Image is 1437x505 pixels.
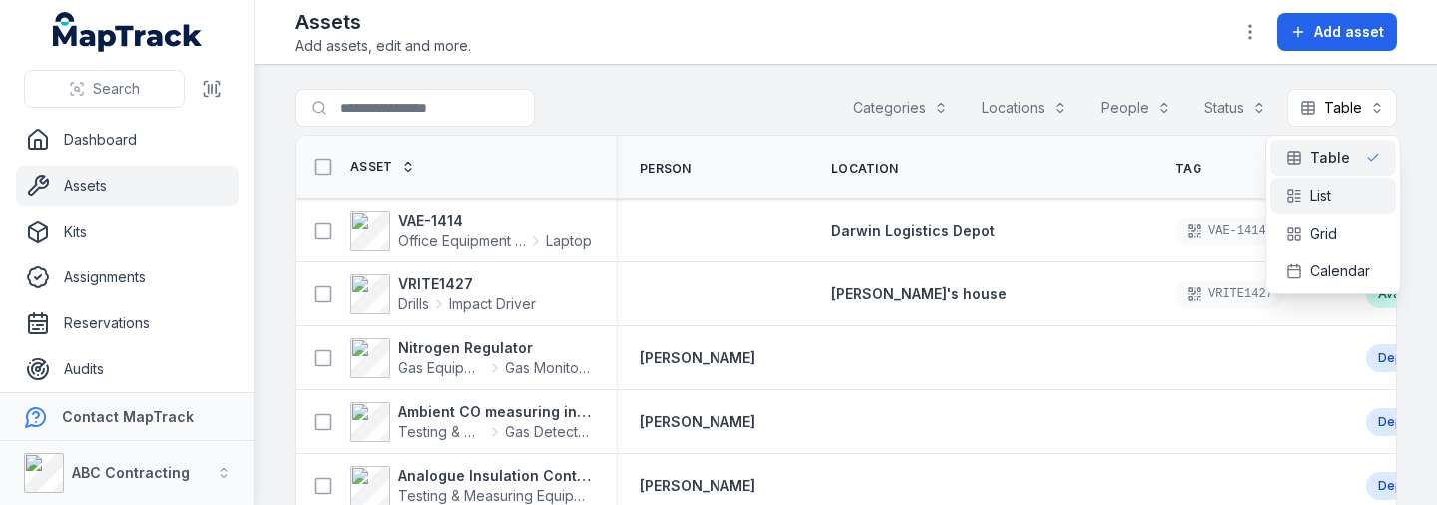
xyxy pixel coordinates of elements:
span: Table [1310,148,1350,168]
button: Table [1287,89,1397,127]
span: Grid [1310,224,1337,244]
span: List [1310,186,1331,206]
div: Table [1265,135,1401,294]
span: Calendar [1310,261,1370,281]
